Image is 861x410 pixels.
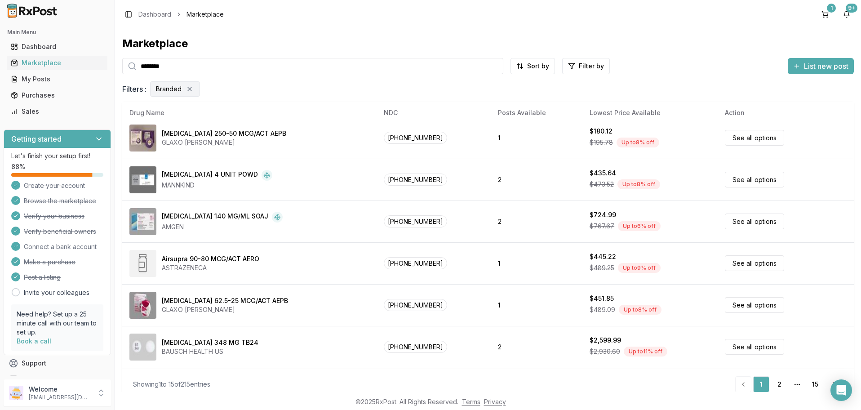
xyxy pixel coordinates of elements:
[129,208,156,235] img: Aimovig 140 MG/ML SOAJ
[11,58,104,67] div: Marketplace
[162,138,286,147] div: GLAXO [PERSON_NAME]
[11,75,104,84] div: My Posts
[590,294,614,303] div: $451.85
[725,339,784,355] a: See all options
[618,263,661,273] div: Up to 9 % off
[579,62,604,71] span: Filter by
[624,347,667,357] div: Up to 11 % off
[590,347,620,356] span: $2,930.60
[122,36,854,51] div: Marketplace
[491,201,582,242] td: 2
[590,210,616,219] div: $724.99
[162,212,268,223] div: [MEDICAL_DATA] 140 MG/ML SOAJ
[138,10,171,19] a: Dashboard
[162,263,259,272] div: ASTRAZENECA
[129,292,156,319] img: Anoro Ellipta 62.5-25 MCG/ACT AEPB
[162,181,272,190] div: MANNKIND
[17,337,51,345] a: Book a call
[4,371,111,388] button: Feedback
[11,107,104,116] div: Sales
[22,375,52,384] span: Feedback
[24,288,89,297] a: Invite your colleagues
[7,87,107,103] a: Purchases
[11,134,62,144] h3: Getting started
[162,254,259,263] div: Airsupra 90-80 MCG/ACT AERO
[7,39,107,55] a: Dashboard
[384,257,447,269] span: [PHONE_NUMBER]
[788,58,854,74] button: List new post
[24,212,84,221] span: Verify your business
[4,56,111,70] button: Marketplace
[788,62,854,71] a: List new post
[804,61,848,71] span: List new post
[384,132,447,144] span: [PHONE_NUMBER]
[11,162,25,171] span: 88 %
[582,102,718,124] th: Lowest Price Available
[17,310,98,337] p: Need help? Set up a 25 minute call with our team to set up.
[725,297,784,313] a: See all options
[590,180,614,189] span: $473.52
[491,102,582,124] th: Posts Available
[24,273,61,282] span: Post a listing
[9,386,23,400] img: User avatar
[839,7,854,22] button: 9+
[24,196,96,205] span: Browse the marketplace
[7,103,107,120] a: Sales
[377,102,491,124] th: NDC
[725,255,784,271] a: See all options
[162,305,288,314] div: GLAXO [PERSON_NAME]
[122,102,377,124] th: Drug Name
[4,355,111,371] button: Support
[590,169,616,178] div: $435.64
[725,172,784,187] a: See all options
[162,129,286,138] div: [MEDICAL_DATA] 250-50 MCG/ACT AEPB
[384,215,447,227] span: [PHONE_NUMBER]
[162,347,258,356] div: BAUSCH HEALTH US
[185,85,194,94] button: Remove Branded filter
[590,336,621,345] div: $2,599.99
[7,55,107,71] a: Marketplace
[562,58,610,74] button: Filter by
[753,376,769,392] a: 1
[4,104,111,119] button: Sales
[618,221,661,231] div: Up to 6 % off
[617,138,659,147] div: Up to 8 % off
[725,130,784,146] a: See all options
[617,179,660,189] div: Up to 8 % off
[491,368,582,410] td: 1
[129,125,156,152] img: Advair Diskus 250-50 MCG/ACT AEPB
[527,62,549,71] span: Sort by
[122,84,146,94] span: Filters :
[825,376,843,392] a: Go to next page
[619,305,661,315] div: Up to 8 % off
[590,263,614,272] span: $489.25
[24,227,96,236] span: Verify beneficial owners
[484,398,506,406] a: Privacy
[11,42,104,51] div: Dashboard
[771,376,787,392] a: 2
[11,91,104,100] div: Purchases
[491,159,582,201] td: 2
[4,88,111,102] button: Purchases
[133,380,210,389] div: Showing 1 to 15 of 215 entries
[510,58,555,74] button: Sort by
[590,138,613,147] span: $195.78
[4,4,61,18] img: RxPost Logo
[384,299,447,311] span: [PHONE_NUMBER]
[129,166,156,193] img: Afrezza 4 UNIT POWD
[830,379,852,401] div: Open Intercom Messenger
[162,338,258,347] div: [MEDICAL_DATA] 348 MG TB24
[590,252,616,261] div: $445.22
[138,10,224,19] nav: breadcrumb
[491,326,582,368] td: 2
[818,7,832,22] a: 1
[590,305,615,314] span: $489.09
[590,127,612,136] div: $180.12
[7,29,107,36] h2: Main Menu
[807,376,823,392] a: 15
[129,334,156,361] img: Aplenzin 348 MG TB24
[735,376,843,392] nav: pagination
[24,258,75,267] span: Make a purchase
[156,85,182,94] span: Branded
[162,223,283,232] div: AMGEN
